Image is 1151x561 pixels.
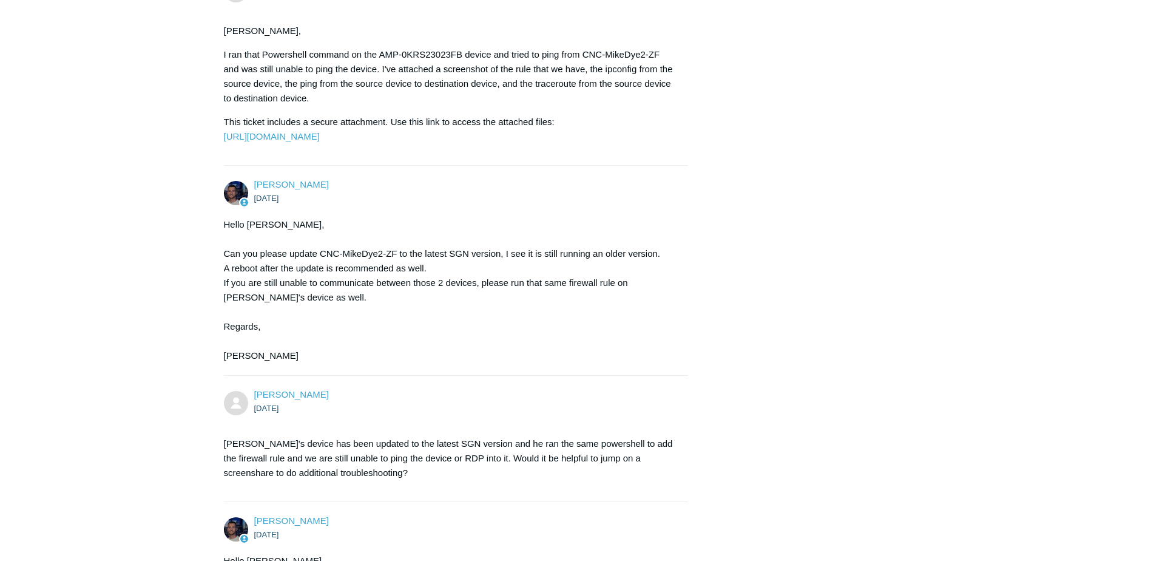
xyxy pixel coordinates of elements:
p: This ticket includes a secure attachment. Use this link to access the attached files: [224,115,677,144]
div: Hello [PERSON_NAME], Can you please update CNC-MikeDye2-ZF to the latest SGN version, I see it is... [224,217,677,363]
p: [PERSON_NAME], [224,24,677,38]
span: Tyler Lookingbill [254,389,329,399]
p: I ran that Powershell command on the AMP-0KRS23023FB device and tried to ping from CNC-MikeDye2-Z... [224,47,677,106]
p: [PERSON_NAME]'s device has been updated to the latest SGN version and he ran the same powershell ... [224,437,677,480]
a: [PERSON_NAME] [254,389,329,399]
time: 01/04/2024, 17:22 [254,404,279,413]
span: Connor Davis [254,515,329,526]
a: [PERSON_NAME] [254,515,329,526]
time: 01/04/2024, 14:57 [254,194,279,203]
a: [URL][DOMAIN_NAME] [224,131,320,141]
span: Connor Davis [254,179,329,189]
a: [PERSON_NAME] [254,179,329,189]
time: 01/04/2024, 17:50 [254,530,279,539]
